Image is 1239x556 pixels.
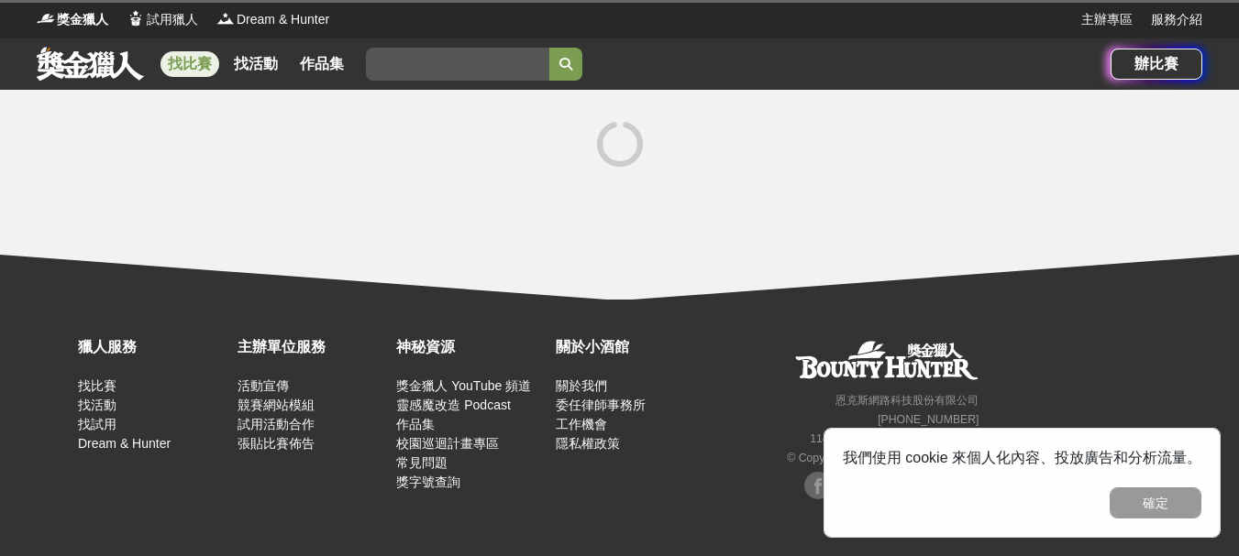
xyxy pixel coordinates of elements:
[237,10,329,29] span: Dream & Hunter
[396,436,499,451] a: 校園巡迴計畫專區
[1111,49,1202,80] a: 辦比賽
[556,398,646,412] a: 委任律師事務所
[835,394,979,407] small: 恩克斯網路科技股份有限公司
[556,417,607,431] a: 工作機會
[160,51,219,77] a: 找比賽
[238,336,388,358] div: 主辦單位服務
[804,472,832,499] img: Facebook
[127,10,198,29] a: Logo試用獵人
[878,413,979,426] small: [PHONE_NUMBER]
[396,378,531,393] a: 獎金獵人 YouTube 頻道
[147,10,198,29] span: 試用獵人
[216,9,235,27] img: Logo
[238,378,289,393] a: 活動宣傳
[1151,10,1202,29] a: 服務介紹
[787,452,979,464] small: © Copyright 2025 . All Rights Reserved.
[556,378,607,393] a: 關於我們
[1081,10,1133,29] a: 主辦專區
[843,450,1201,465] span: 我們使用 cookie 來個人化內容、投放廣告和分析流量。
[396,474,460,489] a: 獎字號查詢
[127,9,145,27] img: Logo
[396,417,435,431] a: 作品集
[78,398,116,412] a: 找活動
[1110,487,1201,518] button: 確定
[396,455,448,470] a: 常見問題
[37,9,55,27] img: Logo
[238,436,315,451] a: 張貼比賽佈告
[810,432,979,445] small: 11494 [STREET_ADDRESS] 3 樓
[78,417,116,431] a: 找試用
[396,398,510,412] a: 靈感魔改造 Podcast
[216,10,329,29] a: LogoDream & Hunter
[556,436,620,451] a: 隱私權政策
[78,378,116,393] a: 找比賽
[78,336,228,358] div: 獵人服務
[556,336,706,358] div: 關於小酒館
[57,10,108,29] span: 獎金獵人
[238,398,315,412] a: 競賽網站模組
[293,51,351,77] a: 作品集
[78,436,171,451] a: Dream & Hunter
[396,336,547,358] div: 神秘資源
[227,51,285,77] a: 找活動
[238,417,315,431] a: 試用活動合作
[37,10,108,29] a: Logo獎金獵人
